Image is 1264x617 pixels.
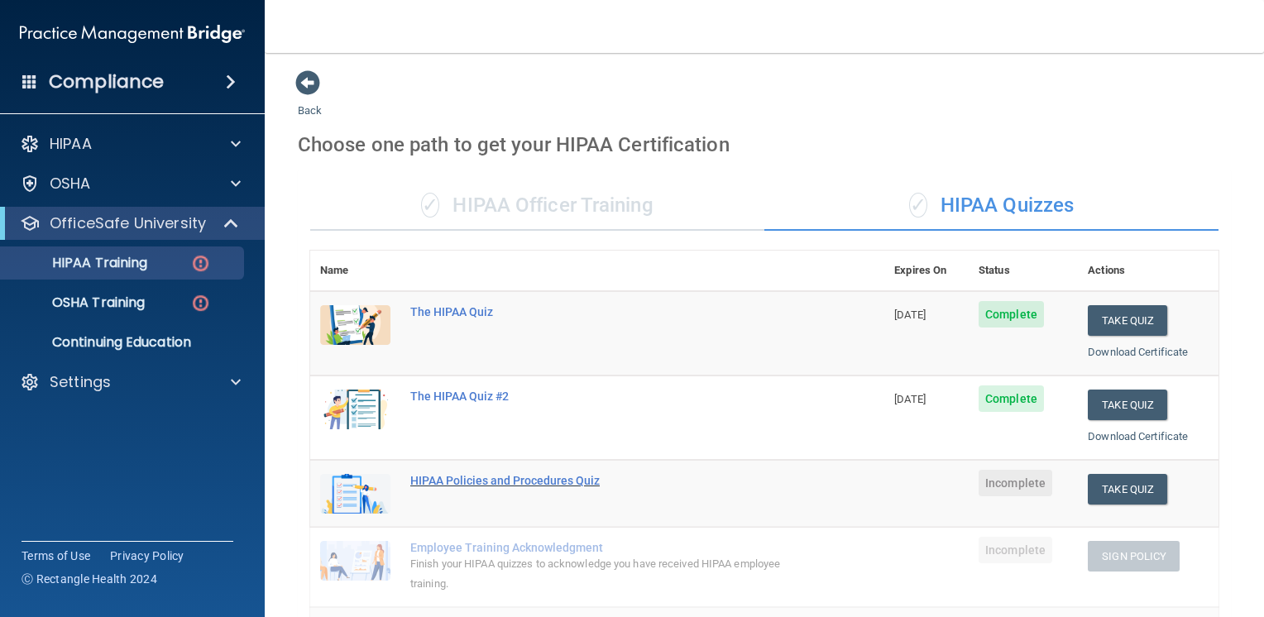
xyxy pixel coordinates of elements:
[979,470,1052,496] span: Incomplete
[50,134,92,154] p: HIPAA
[1088,305,1167,336] button: Take Quiz
[909,193,927,218] span: ✓
[20,213,240,233] a: OfficeSafe University
[1088,346,1188,358] a: Download Certificate
[410,474,802,487] div: HIPAA Policies and Procedures Quiz
[22,548,90,564] a: Terms of Use
[969,251,1078,291] th: Status
[410,541,802,554] div: Employee Training Acknowledgment
[421,193,439,218] span: ✓
[979,537,1052,563] span: Incomplete
[50,213,206,233] p: OfficeSafe University
[310,181,764,231] div: HIPAA Officer Training
[50,372,111,392] p: Settings
[894,393,926,405] span: [DATE]
[1088,474,1167,505] button: Take Quiz
[20,134,241,154] a: HIPAA
[11,294,145,311] p: OSHA Training
[20,372,241,392] a: Settings
[50,174,91,194] p: OSHA
[764,181,1219,231] div: HIPAA Quizzes
[11,334,237,351] p: Continuing Education
[894,308,926,321] span: [DATE]
[884,251,969,291] th: Expires On
[410,305,802,318] div: The HIPAA Quiz
[298,121,1231,169] div: Choose one path to get your HIPAA Certification
[20,174,241,194] a: OSHA
[410,390,802,403] div: The HIPAA Quiz #2
[410,554,802,594] div: Finish your HIPAA quizzes to acknowledge you have received HIPAA employee training.
[11,255,147,271] p: HIPAA Training
[1088,430,1188,442] a: Download Certificate
[979,385,1044,412] span: Complete
[1088,541,1180,572] button: Sign Policy
[298,84,322,117] a: Back
[1078,251,1219,291] th: Actions
[22,571,157,587] span: Ⓒ Rectangle Health 2024
[49,70,164,93] h4: Compliance
[110,548,184,564] a: Privacy Policy
[190,253,211,274] img: danger-circle.6113f641.png
[1088,390,1167,420] button: Take Quiz
[979,301,1044,328] span: Complete
[310,251,400,291] th: Name
[190,293,211,313] img: danger-circle.6113f641.png
[20,17,245,50] img: PMB logo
